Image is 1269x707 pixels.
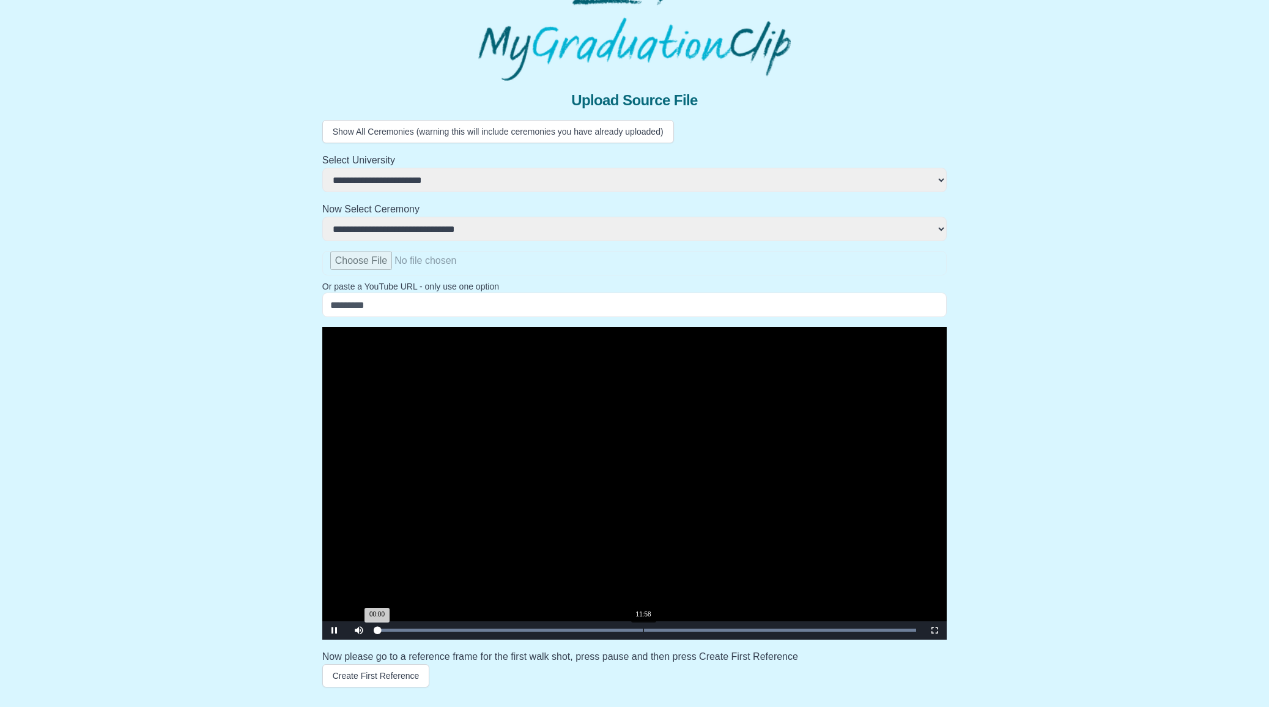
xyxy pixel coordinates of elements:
button: Fullscreen [922,621,947,640]
h2: Now Select Ceremony [322,202,947,217]
h2: Select University [322,153,947,168]
p: Or paste a YouTube URL - only use one option [322,280,947,293]
button: Create First Reference [322,664,430,687]
div: Progress Bar [377,629,917,632]
span: Upload Source File [571,91,698,110]
h3: Now please go to a reference frame for the first walk shot, press pause and then press Create Fir... [322,649,947,664]
button: Mute [347,621,371,640]
div: Video Player [322,327,947,640]
button: Pause [322,621,347,640]
button: Show All Ceremonies (warning this will include ceremonies you have already uploaded) [322,120,674,143]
